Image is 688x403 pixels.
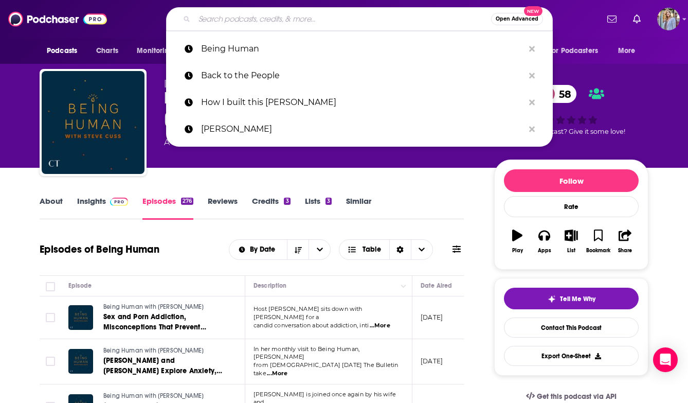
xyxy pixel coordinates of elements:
div: Episode [68,279,92,292]
div: Share [618,248,632,254]
span: Charts [96,44,118,58]
span: Host [PERSON_NAME] sits down with [PERSON_NAME] for a [254,305,363,321]
a: Being Human with [PERSON_NAME] [103,392,227,401]
div: A weekly podcast [164,136,433,149]
span: Toggle select row [46,313,55,322]
div: Sort Direction [389,240,411,259]
button: open menu [40,41,90,61]
button: Column Actions [397,280,410,292]
span: candid conversation about addiction, inti [254,322,369,329]
span: from [DEMOGRAPHIC_DATA] [DATE] The Bulletin take [254,361,398,377]
button: Apps [531,223,557,260]
div: 58Good podcast? Give it some love! [494,78,648,142]
p: How I built this guy raz [201,89,524,116]
span: Being Human with [PERSON_NAME] [103,347,204,354]
a: Episodes276 [142,196,193,220]
a: Charts [89,41,124,61]
div: 3 [325,198,332,205]
a: Show notifications dropdown [603,10,621,28]
a: Contact This Podcast [504,318,639,338]
img: User Profile [657,8,680,30]
p: Being Human [201,36,524,62]
span: Open Advanced [496,16,538,22]
span: Being Human with [PERSON_NAME] [103,392,204,399]
p: Back to the People [201,62,524,89]
a: Sex and Porn Addiction, Misconceptions That Prevent Healing with [PERSON_NAME] [103,312,227,332]
a: Being Human with [PERSON_NAME] [103,346,227,356]
div: Play [512,248,523,254]
button: Bookmark [585,223,611,260]
button: Open AdvancedNew [491,13,543,25]
span: [PERSON_NAME] and [PERSON_NAME] Explore Anxiety, Faith, and the Presence of [DEMOGRAPHIC_DATA] [103,356,222,396]
a: Similar [346,196,371,220]
button: Choose View [339,239,433,260]
span: Toggle select row [46,357,55,366]
div: Description [254,279,286,292]
p: [DATE] [421,357,443,365]
a: Being Human [166,36,553,62]
button: open menu [229,246,287,253]
h1: Episodes of Being Human [40,243,159,256]
a: InsightsPodchaser Pro [77,196,128,220]
p: guy roz [201,116,524,143]
span: ...More [267,370,287,378]
a: Reviews [208,196,238,220]
a: About [40,196,63,220]
a: Being Human with [PERSON_NAME] [103,303,227,312]
button: open menu [309,240,330,259]
img: Being Human with Steve Cuss [42,71,144,174]
button: Share [612,223,639,260]
h2: Choose List sort [229,239,331,260]
span: For Podcasters [549,44,598,58]
button: Play [504,223,531,260]
button: open menu [542,41,613,61]
span: Sex and Porn Addiction, Misconceptions That Prevent Healing with [PERSON_NAME] [103,312,206,342]
span: Table [363,246,381,253]
button: List [558,223,585,260]
span: By Date [250,246,279,253]
span: Get this podcast via API [537,392,617,401]
button: Follow [504,169,639,192]
button: Show profile menu [657,8,680,30]
div: Date Aired [421,279,452,292]
img: Podchaser Pro [110,198,128,206]
button: Sort Direction [287,240,309,259]
a: [PERSON_NAME] and [PERSON_NAME] Explore Anxiety, Faith, and the Presence of [DEMOGRAPHIC_DATA] [103,356,227,376]
a: Credits3 [252,196,290,220]
span: Logged in as JFMuntsinger [657,8,680,30]
span: Monitoring [137,44,173,58]
a: [PERSON_NAME] [166,116,553,143]
a: 58 [538,85,576,103]
span: [DEMOGRAPHIC_DATA] [DATE] [164,78,297,88]
input: Search podcasts, credits, & more... [194,11,491,27]
span: Podcasts [47,44,77,58]
p: [DATE] [421,313,443,322]
a: Show notifications dropdown [629,10,645,28]
div: Open Intercom Messenger [653,347,678,372]
span: In her monthly visit to Being Human, [PERSON_NAME] [254,345,359,361]
button: tell me why sparkleTell Me Why [504,288,639,309]
span: New [524,6,542,16]
button: Export One-Sheet [504,346,639,366]
a: How I built this [PERSON_NAME] [166,89,553,116]
div: 276 [181,198,193,205]
div: Rate [504,196,639,217]
span: Tell Me Why [560,295,595,303]
span: Good podcast? Give it some love! [517,128,625,135]
span: More [618,44,636,58]
div: Bookmark [586,248,610,254]
button: open menu [611,41,648,61]
img: tell me why sparkle [548,295,556,303]
button: open menu [130,41,187,61]
div: 3 [284,198,290,205]
span: 58 [549,85,576,103]
div: Apps [538,248,551,254]
div: List [567,248,575,254]
img: Podchaser - Follow, Share and Rate Podcasts [8,9,107,29]
a: Back to the People [166,62,553,89]
div: Search podcasts, credits, & more... [166,7,553,31]
span: ...More [370,322,390,330]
